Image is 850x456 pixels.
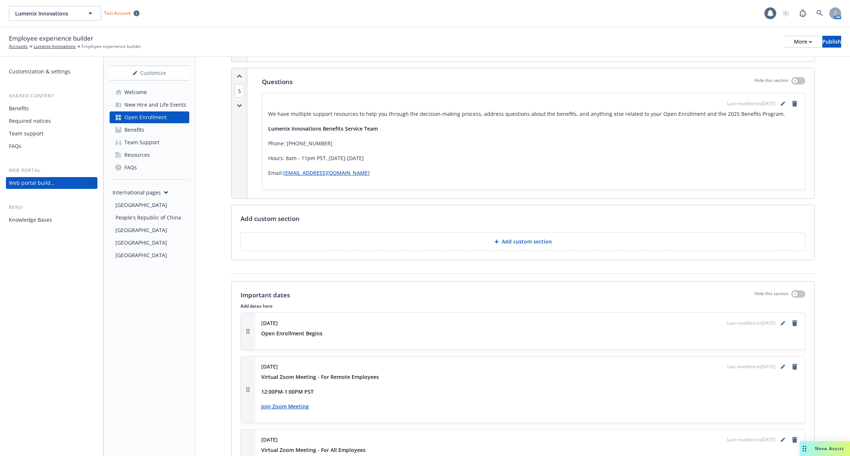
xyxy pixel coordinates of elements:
[9,177,55,189] div: Web portal builder
[790,319,799,328] a: remove
[6,167,97,174] div: Web portal
[268,169,799,177] p: Email:
[778,362,787,371] a: editPencil
[9,6,101,21] button: Lumenix Innovations
[6,92,97,100] div: Shared content
[754,290,788,300] p: Hide this section
[790,435,799,444] a: remove
[6,66,97,77] a: Customization & settings
[812,6,827,21] a: Search
[822,36,841,48] button: Publish
[6,204,97,211] div: Benji
[9,43,28,50] a: Accounts
[82,43,141,50] span: Employee experience builder
[283,169,370,176] a: [EMAIL_ADDRESS][DOMAIN_NAME]
[124,86,147,98] div: Welcome
[110,66,189,80] button: Customize
[235,84,244,98] span: 5
[235,87,244,95] button: 5
[268,125,378,132] strong: Lumenix Innovations Benefits Service Team
[124,162,137,173] div: FAQs
[113,224,189,236] a: [GEOGRAPHIC_DATA]
[110,111,189,123] a: Open Enrollment
[113,189,168,196] div: International pages
[268,110,799,118] p: We have multiple support resources to help you through the decision-making process, address quest...
[815,445,844,452] span: Nova Assist
[124,124,144,136] div: Benefits
[261,373,379,380] strong: Virtual Zoom Meeting - For Remote Employees
[727,100,775,107] span: Last modified on [DATE]
[262,77,293,87] p: Questions
[261,436,278,443] span: [DATE]
[115,237,167,249] div: [GEOGRAPHIC_DATA]
[113,237,189,249] a: [GEOGRAPHIC_DATA]
[261,446,366,453] strong: Virtual Zoom Meeting - For All Employees
[6,128,97,139] a: Team support
[261,388,314,395] strong: 12:00PM-1:00PM PST
[113,212,189,224] a: People's Republic of China
[790,362,799,371] a: remove
[6,177,97,189] a: Web portal builder
[110,149,189,161] a: Resources
[15,10,79,17] span: Lumenix Innovations
[261,319,278,327] span: [DATE]
[101,9,142,17] span: Test Account
[727,436,775,443] span: Last modified on [DATE]
[241,232,805,251] button: Add custom section
[110,99,189,111] a: New Hire and Life Events
[241,214,300,224] p: Add custom section
[6,214,97,226] a: Knowledge Bases
[800,441,850,456] button: Nova Assist
[778,99,787,108] a: editPencil
[785,36,821,48] button: More
[115,249,167,261] div: [GEOGRAPHIC_DATA]
[6,140,97,152] a: FAQs
[822,36,841,47] div: Publish
[9,103,29,114] div: Benefits
[261,403,309,410] a: Join Zoom Meeting
[9,115,51,127] div: Required notices
[754,77,788,87] p: Hide this section
[794,36,812,47] div: More
[9,34,93,43] span: Employee experience builder
[124,111,167,123] div: Open Enrollment
[9,140,21,152] div: FAQs
[241,303,805,309] p: Add dates here
[104,10,131,16] span: Test Account
[115,224,167,236] div: [GEOGRAPHIC_DATA]
[261,330,322,337] strong: Open Enrollment Begins
[124,149,150,161] div: Resources
[9,66,70,77] div: Customization & settings
[502,238,552,245] p: Add custom section
[800,441,809,456] div: Drag to move
[110,86,189,98] a: Welcome
[113,249,189,261] a: [GEOGRAPHIC_DATA]
[110,137,189,148] a: Team Support
[778,319,787,328] a: editPencil
[124,137,159,148] div: Team Support
[113,199,189,211] a: [GEOGRAPHIC_DATA]
[268,154,799,163] p: Hours: 8am - 11pm PST, [DATE]-[DATE]
[124,99,186,111] div: New Hire and Life Events
[110,124,189,136] a: Benefits
[34,43,76,50] a: Lumenix Innovations
[9,128,44,139] div: Team support
[115,199,167,211] div: [GEOGRAPHIC_DATA]
[9,214,52,226] div: Knowledge Bases
[790,99,799,108] a: remove
[261,363,278,370] span: [DATE]
[778,6,793,21] a: Start snowing
[110,162,189,173] a: FAQs
[727,363,775,370] span: Last modified on [DATE]
[241,290,290,300] p: Important dates
[6,103,97,114] a: Benefits
[6,115,97,127] a: Required notices
[115,212,181,224] div: People's Republic of China
[795,6,810,21] a: Report a Bug
[778,435,787,444] a: editPencil
[268,139,799,148] p: Phone: [PHONE_NUMBER]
